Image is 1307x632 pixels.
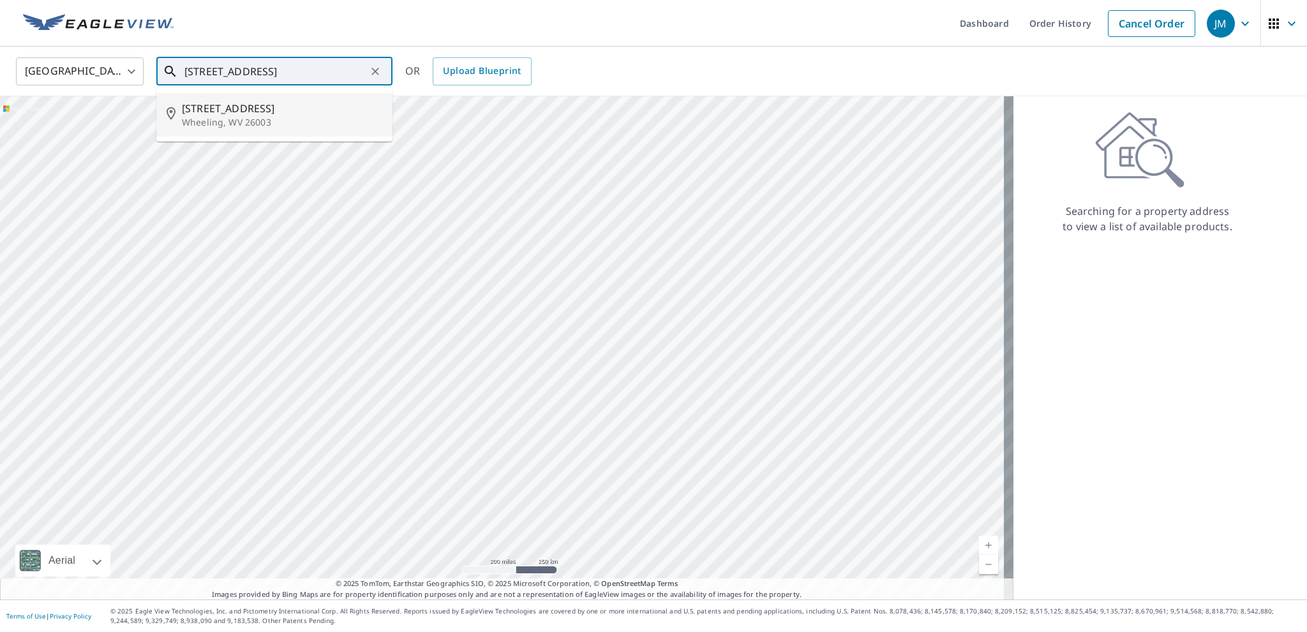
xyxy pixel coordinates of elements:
a: Current Level 5, Zoom In [979,536,998,555]
a: Terms [657,578,678,588]
input: Search by address or latitude-longitude [184,54,366,89]
a: Upload Blueprint [433,57,531,85]
img: EV Logo [23,14,174,33]
div: [GEOGRAPHIC_DATA] [16,54,144,89]
p: Searching for a property address to view a list of available products. [1062,203,1233,234]
p: © 2025 Eagle View Technologies, Inc. and Pictometry International Corp. All Rights Reserved. Repo... [110,606,1301,626]
button: Clear [366,62,384,80]
div: Aerial [15,545,110,577]
a: Terms of Use [6,612,46,621]
a: OpenStreetMap [601,578,655,588]
div: Aerial [45,545,79,577]
span: Upload Blueprint [443,63,521,79]
a: Current Level 5, Zoom Out [979,555,998,574]
div: JM [1207,10,1235,38]
p: | [6,612,91,620]
span: [STREET_ADDRESS] [182,101,382,116]
a: Cancel Order [1108,10,1195,37]
p: Wheeling, WV 26003 [182,116,382,129]
span: © 2025 TomTom, Earthstar Geographics SIO, © 2025 Microsoft Corporation, © [336,578,678,589]
div: OR [405,57,532,85]
a: Privacy Policy [50,612,91,621]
